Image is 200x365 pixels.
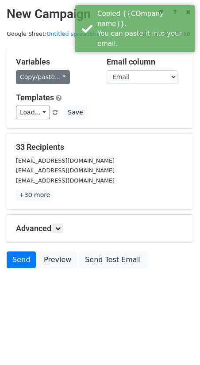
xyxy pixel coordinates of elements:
[97,9,191,49] div: Copied {{COmpany name}}. You can paste it into your email.
[16,224,184,233] h5: Advanced
[16,177,115,184] small: [EMAIL_ADDRESS][DOMAIN_NAME]
[46,30,105,37] a: Untitled spreadsheet
[16,167,115,174] small: [EMAIL_ADDRESS][DOMAIN_NAME]
[16,70,70,84] a: Copy/paste...
[16,157,115,164] small: [EMAIL_ADDRESS][DOMAIN_NAME]
[16,190,53,201] a: +30 more
[16,142,184,152] h5: 33 Recipients
[16,106,50,119] a: Load...
[16,93,54,102] a: Templates
[107,57,184,67] h5: Email column
[16,57,93,67] h5: Variables
[7,7,193,22] h2: New Campaign
[7,251,36,268] a: Send
[64,106,87,119] button: Save
[38,251,77,268] a: Preview
[156,323,200,365] iframe: Chat Widget
[79,251,146,268] a: Send Test Email
[7,30,106,37] small: Google Sheet:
